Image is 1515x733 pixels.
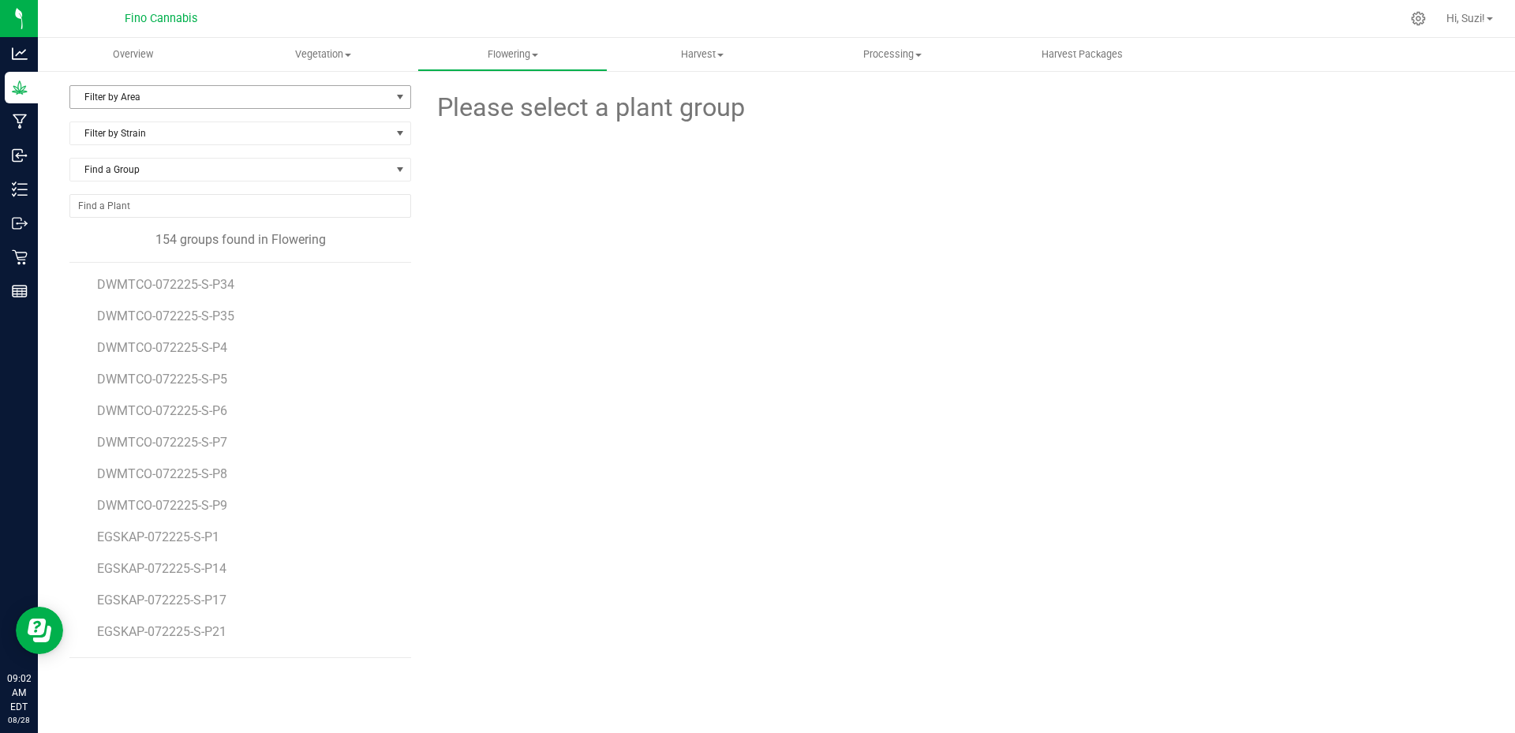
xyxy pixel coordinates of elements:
[608,38,798,71] a: Harvest
[97,593,226,608] span: EGSKAP-072225-S-P17
[229,47,417,62] span: Vegetation
[16,607,63,654] iframe: Resource center
[7,671,31,714] p: 09:02 AM EDT
[12,80,28,95] inline-svg: Grow
[70,86,391,108] span: Filter by Area
[1020,47,1144,62] span: Harvest Packages
[417,38,608,71] a: Flowering
[38,38,228,71] a: Overview
[70,122,391,144] span: Filter by Strain
[12,249,28,265] inline-svg: Retail
[12,181,28,197] inline-svg: Inventory
[987,38,1177,71] a: Harvest Packages
[97,498,227,513] span: DWMTCO-072225-S-P9
[70,159,391,181] span: Find a Group
[435,88,745,127] span: Please select a plant group
[12,215,28,231] inline-svg: Outbound
[418,47,607,62] span: Flowering
[97,309,234,323] span: DWMTCO-072225-S-P35
[97,277,234,292] span: DWMTCO-072225-S-P34
[97,403,227,418] span: DWMTCO-072225-S-P6
[798,38,988,71] a: Processing
[97,656,226,671] span: EGSKAP-072225-S-P23
[97,372,227,387] span: DWMTCO-072225-S-P5
[92,47,174,62] span: Overview
[97,561,226,576] span: EGSKAP-072225-S-P14
[1446,12,1485,24] span: Hi, Suzi!
[228,38,418,71] a: Vegetation
[97,624,226,639] span: EGSKAP-072225-S-P21
[125,12,197,25] span: Fino Cannabis
[7,714,31,726] p: 08/28
[97,340,227,355] span: DWMTCO-072225-S-P4
[391,86,410,108] span: select
[12,46,28,62] inline-svg: Analytics
[608,47,797,62] span: Harvest
[97,466,227,481] span: DWMTCO-072225-S-P8
[1408,11,1428,26] div: Manage settings
[97,529,219,544] span: EGSKAP-072225-S-P1
[97,435,227,450] span: DWMTCO-072225-S-P7
[12,114,28,129] inline-svg: Manufacturing
[12,283,28,299] inline-svg: Reports
[69,230,411,249] div: 154 groups found in Flowering
[12,148,28,163] inline-svg: Inbound
[799,47,987,62] span: Processing
[70,195,410,217] input: NO DATA FOUND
